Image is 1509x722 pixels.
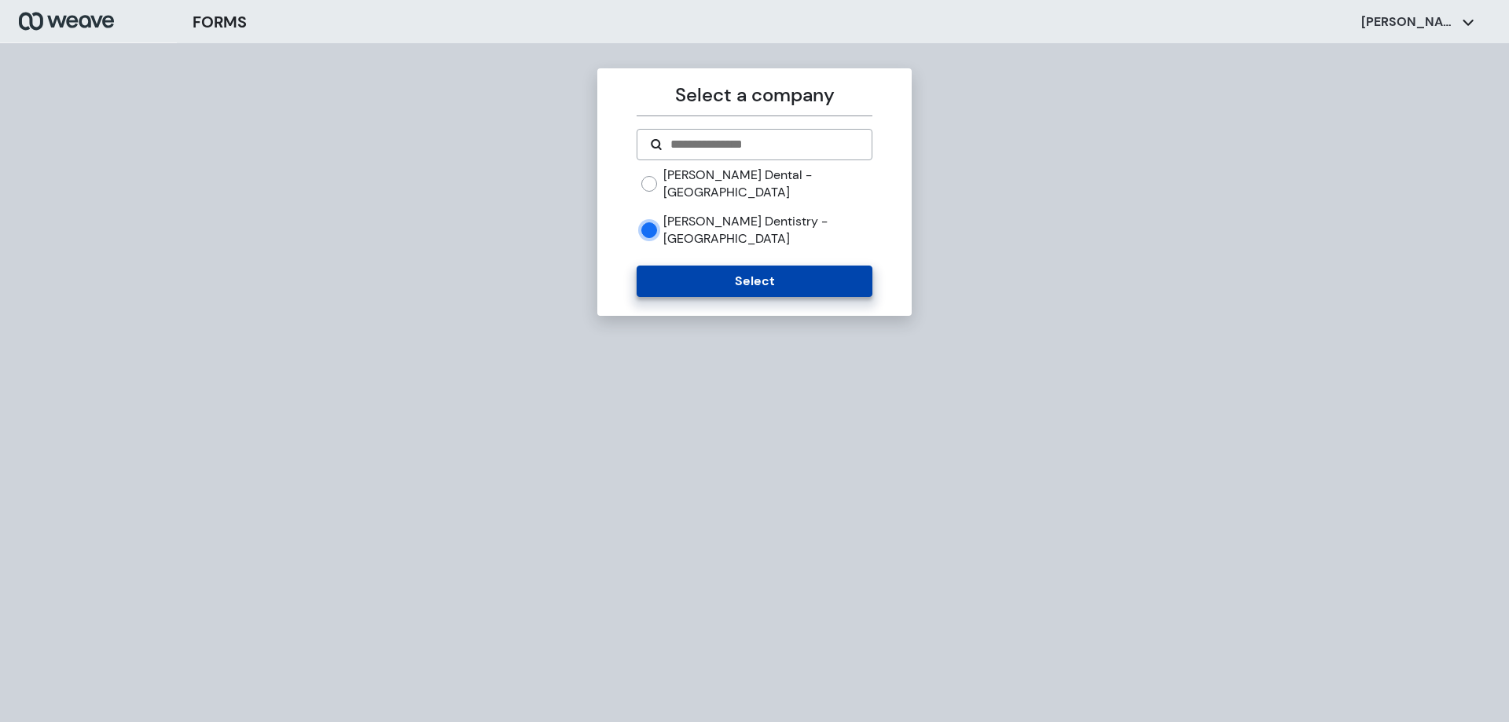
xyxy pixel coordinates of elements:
[193,10,247,34] h3: FORMS
[637,266,872,297] button: Select
[637,81,872,109] p: Select a company
[1361,13,1456,31] p: [PERSON_NAME]
[663,213,872,247] label: [PERSON_NAME] Dentistry - [GEOGRAPHIC_DATA]
[669,135,858,154] input: Search
[663,167,872,200] label: [PERSON_NAME] Dental - [GEOGRAPHIC_DATA]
